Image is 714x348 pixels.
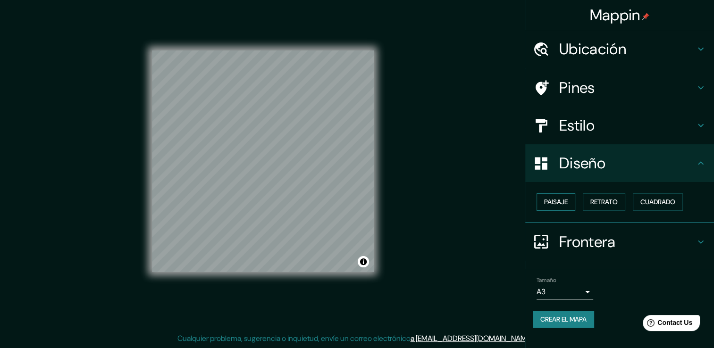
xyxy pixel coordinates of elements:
[630,311,704,338] iframe: Help widget launcher
[559,232,695,251] h4: Frontera
[525,30,714,68] div: Ubicación
[559,154,695,173] h4: Diseño
[411,333,532,343] a: a [EMAIL_ADDRESS][DOMAIN_NAME]
[537,193,575,211] button: Paisaje
[358,256,369,267] button: Alternar atribución
[633,193,683,211] button: Cuadrado
[537,284,593,299] div: A3
[525,144,714,182] div: Diseño
[642,13,649,20] img: pin-icon.png
[525,223,714,261] div: Frontera
[537,276,556,284] label: Tamaño
[525,107,714,144] div: Estilo
[152,50,374,272] canvas: Mapa
[590,196,618,208] font: Retrato
[533,311,594,328] button: Crear el mapa
[583,193,625,211] button: Retrato
[640,196,675,208] font: Cuadrado
[525,69,714,107] div: Pines
[590,5,640,25] font: Mappin
[559,78,695,97] h4: Pines
[177,333,534,344] p: Cualquier problema, sugerencia o inquietud, envíe un correo electrónico .
[544,196,568,208] font: Paisaje
[559,40,695,58] h4: Ubicación
[559,116,695,135] h4: Estilo
[540,314,587,325] font: Crear el mapa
